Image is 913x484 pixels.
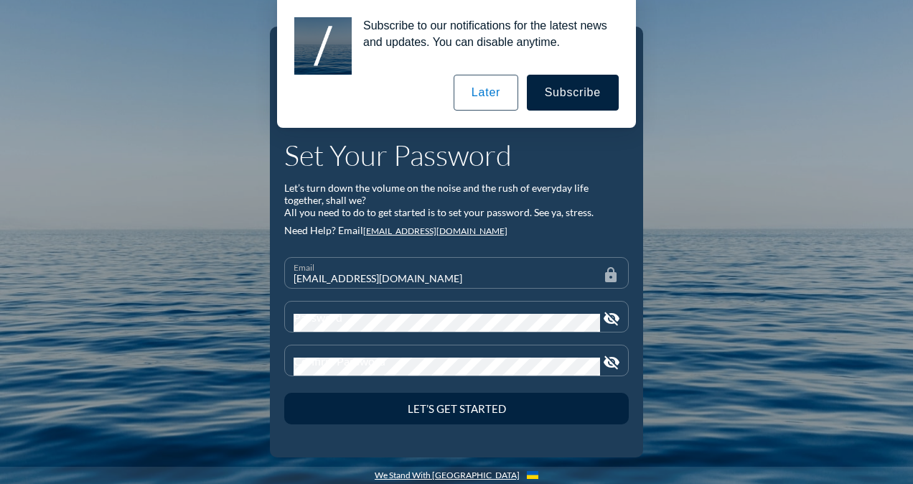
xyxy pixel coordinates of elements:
i: visibility_off [603,354,620,371]
input: Password [294,314,600,332]
i: visibility_off [603,310,620,327]
img: notification icon [294,17,352,75]
a: We Stand With [GEOGRAPHIC_DATA] [375,470,520,480]
input: Confirm Password [294,358,600,376]
img: Flag_of_Ukraine.1aeecd60.svg [527,471,538,479]
div: Let’s Get Started [309,402,604,415]
div: Let’s turn down the volume on the noise and the rush of everyday life together, shall we? All you... [284,182,629,218]
div: Subscribe to our notifications for the latest news and updates. You can disable anytime. [352,17,619,50]
a: [EMAIL_ADDRESS][DOMAIN_NAME] [363,225,507,236]
button: Let’s Get Started [284,393,629,424]
span: Need Help? Email [284,224,363,236]
button: Later [454,75,518,111]
h1: Set Your Password [284,138,629,172]
button: Subscribe [527,75,619,111]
